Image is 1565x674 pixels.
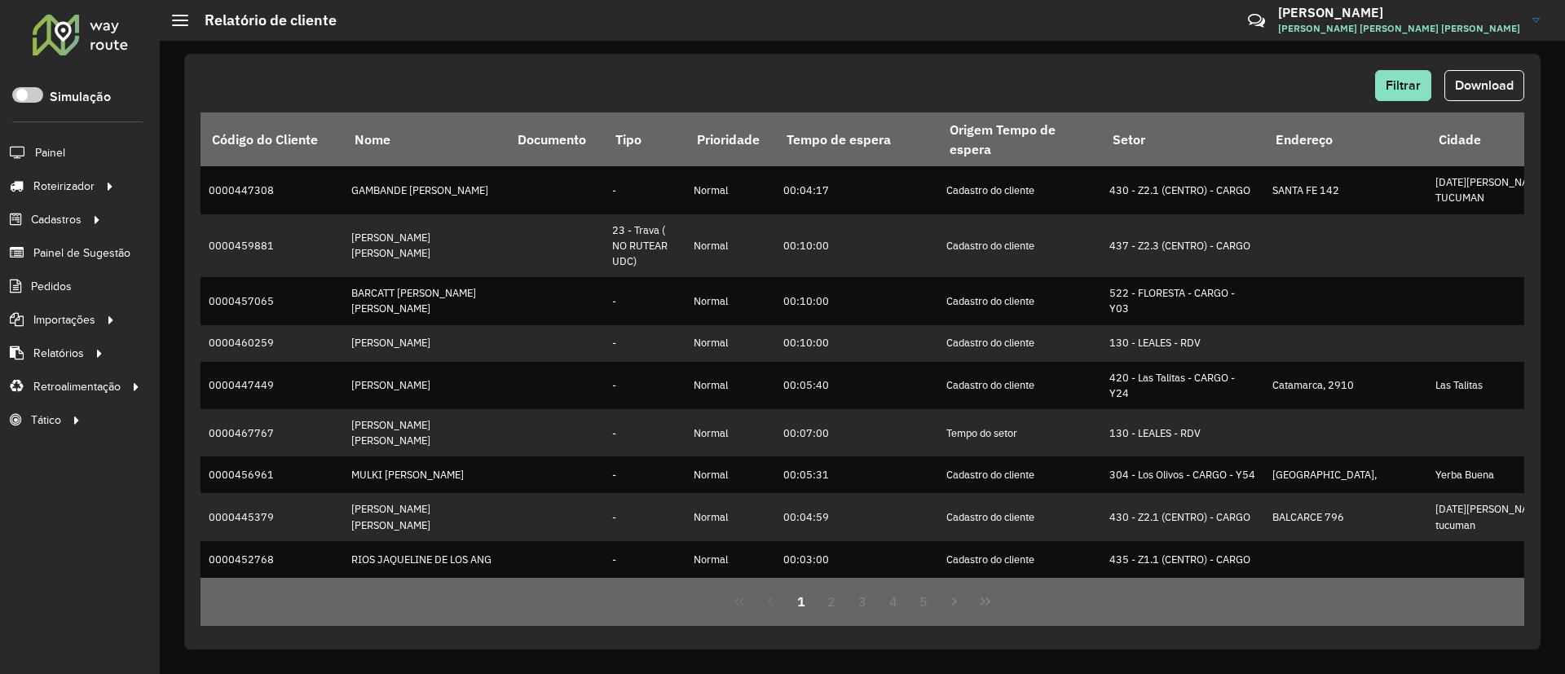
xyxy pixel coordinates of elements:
[938,214,1101,278] td: Cadastro do cliente
[33,311,95,328] span: Importações
[343,409,506,456] td: [PERSON_NAME] [PERSON_NAME]
[604,166,686,214] td: -
[1101,166,1264,214] td: 430 - Z2.1 (CENTRO) - CARGO
[201,493,343,540] td: 0000445379
[201,112,343,166] th: Código do Cliente
[938,409,1101,456] td: Tempo do setor
[1264,166,1427,214] td: SANTA FE 142
[775,325,938,362] td: 00:10:00
[343,456,506,493] td: MULKI [PERSON_NAME]
[31,412,61,429] span: Tático
[938,578,1101,625] td: Cadastro do cliente
[938,493,1101,540] td: Cadastro do cliente
[604,541,686,578] td: -
[1101,409,1264,456] td: 130 - LEALES - RDV
[201,214,343,278] td: 0000459881
[343,578,506,625] td: [PERSON_NAME]
[686,362,775,409] td: Normal
[1239,3,1274,38] a: Contato Rápido
[201,578,343,625] td: 0000447709
[188,11,337,29] h2: Relatório de cliente
[686,456,775,493] td: Normal
[1375,70,1431,101] button: Filtrar
[33,244,130,262] span: Painel de Sugestão
[938,166,1101,214] td: Cadastro do cliente
[604,362,686,409] td: -
[775,362,938,409] td: 00:05:40
[775,493,938,540] td: 00:04:59
[775,409,938,456] td: 00:07:00
[1264,456,1427,493] td: [GEOGRAPHIC_DATA],
[786,586,817,617] button: 1
[686,325,775,362] td: Normal
[1278,5,1520,20] h3: [PERSON_NAME]
[604,578,686,625] td: -
[1101,325,1264,362] td: 130 - LEALES - RDV
[343,325,506,362] td: [PERSON_NAME]
[604,493,686,540] td: -
[686,493,775,540] td: Normal
[1264,362,1427,409] td: Catamarca, 2910
[506,112,604,166] th: Documento
[1101,362,1264,409] td: 420 - Las Talitas - CARGO - Y24
[35,144,65,161] span: Painel
[775,277,938,324] td: 00:10:00
[201,409,343,456] td: 0000467767
[775,112,938,166] th: Tempo de espera
[686,214,775,278] td: Normal
[201,456,343,493] td: 0000456961
[604,214,686,278] td: 23 - Trava ( NO RUTEAR UDC)
[775,578,938,625] td: 00:05:49
[343,362,506,409] td: [PERSON_NAME]
[604,325,686,362] td: -
[33,345,84,362] span: Relatórios
[33,378,121,395] span: Retroalimentação
[201,277,343,324] td: 0000457065
[970,586,1001,617] button: Last Page
[938,112,1101,166] th: Origem Tempo de espera
[201,325,343,362] td: 0000460259
[686,409,775,456] td: Normal
[1101,277,1264,324] td: 522 - FLORESTA - CARGO - Y03
[1444,70,1524,101] button: Download
[938,325,1101,362] td: Cadastro do cliente
[604,456,686,493] td: -
[909,586,940,617] button: 5
[847,586,878,617] button: 3
[775,541,938,578] td: 00:03:00
[1101,214,1264,278] td: 437 - Z2.3 (CENTRO) - CARGO
[938,362,1101,409] td: Cadastro do cliente
[1101,578,1264,625] td: 470 - LUJU - CARGO - Y14
[1264,578,1427,625] td: [PERSON_NAME] [PERSON_NAME] PASO 728
[686,578,775,625] td: Normal
[31,278,72,295] span: Pedidos
[686,541,775,578] td: Normal
[775,166,938,214] td: 00:04:17
[1386,78,1421,92] span: Filtrar
[1264,112,1427,166] th: Endereço
[343,112,506,166] th: Nome
[686,166,775,214] td: Normal
[816,586,847,617] button: 2
[1101,541,1264,578] td: 435 - Z1.1 (CENTRO) - CARGO
[604,112,686,166] th: Tipo
[1101,112,1264,166] th: Setor
[686,112,775,166] th: Prioridade
[33,178,95,195] span: Roteirizador
[938,277,1101,324] td: Cadastro do cliente
[1101,456,1264,493] td: 304 - Los Olivos - CARGO - Y54
[1278,21,1520,36] span: [PERSON_NAME] [PERSON_NAME] [PERSON_NAME]
[604,409,686,456] td: -
[1455,78,1514,92] span: Download
[50,87,111,107] label: Simulação
[878,586,909,617] button: 4
[343,214,506,278] td: [PERSON_NAME] [PERSON_NAME]
[1101,493,1264,540] td: 430 - Z2.1 (CENTRO) - CARGO
[343,166,506,214] td: GAMBANDE [PERSON_NAME]
[343,541,506,578] td: RIOS JAQUELINE DE LOS ANG
[938,541,1101,578] td: Cadastro do cliente
[343,493,506,540] td: [PERSON_NAME] [PERSON_NAME]
[1264,493,1427,540] td: BALCARCE 796
[201,166,343,214] td: 0000447308
[343,277,506,324] td: BARCATT [PERSON_NAME] [PERSON_NAME]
